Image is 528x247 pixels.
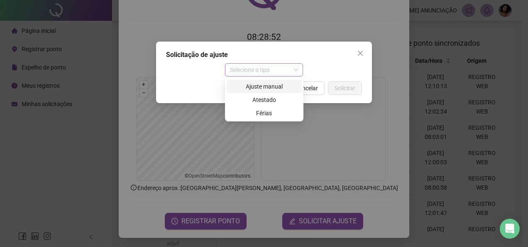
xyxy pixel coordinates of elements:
[500,219,520,239] div: Open Intercom Messenger
[232,109,297,118] div: Férias
[232,95,297,104] div: Atestado
[227,93,302,106] div: Atestado
[328,82,362,95] button: Solicitar
[232,82,297,91] div: Ajuste manual
[357,50,364,57] span: close
[227,106,302,120] div: Férias
[354,47,367,60] button: Close
[227,80,302,93] div: Ajuste manual
[230,64,298,76] span: Selecione o tipo
[166,50,362,60] div: Solicitação de ajuste
[288,82,325,95] button: Cancelar
[295,84,318,93] span: Cancelar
